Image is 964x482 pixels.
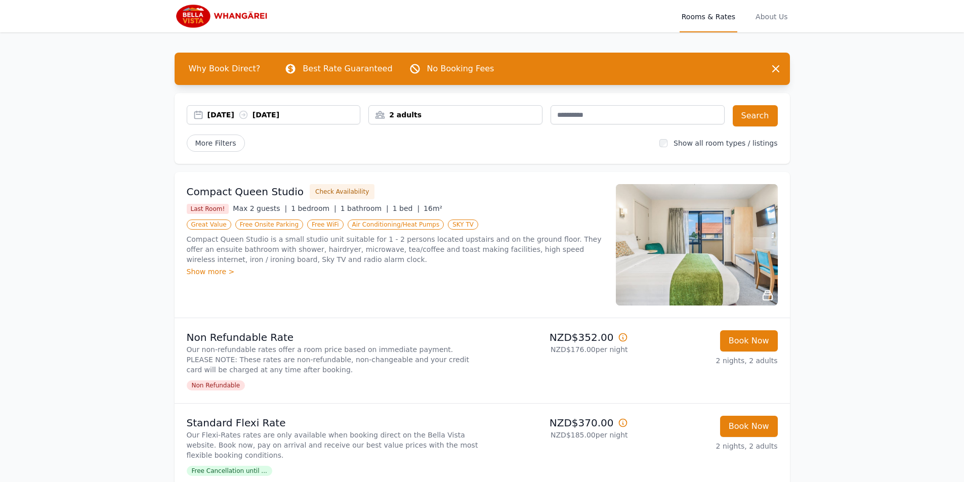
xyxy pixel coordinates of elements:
[486,344,628,355] p: NZD$176.00 per night
[448,220,478,230] span: SKY TV
[235,220,303,230] span: Free Onsite Parking
[720,416,778,437] button: Book Now
[733,105,778,126] button: Search
[207,110,360,120] div: [DATE] [DATE]
[187,185,304,199] h3: Compact Queen Studio
[310,184,374,199] button: Check Availability
[424,204,442,212] span: 16m²
[187,220,231,230] span: Great Value
[291,204,337,212] span: 1 bedroom |
[181,59,269,79] span: Why Book Direct?
[369,110,542,120] div: 2 adults
[175,4,272,28] img: Bella Vista Whangarei
[187,234,604,265] p: Compact Queen Studio is a small studio unit suitable for 1 - 2 persons located upstairs and on th...
[486,430,628,440] p: NZD$185.00 per night
[303,63,392,75] p: Best Rate Guaranteed
[187,344,478,375] p: Our non-refundable rates offer a room price based on immediate payment. PLEASE NOTE: These rates ...
[187,380,245,390] span: Non Refundable
[486,416,628,430] p: NZD$370.00
[393,204,420,212] span: 1 bed |
[636,356,778,366] p: 2 nights, 2 adults
[187,204,229,214] span: Last Room!
[674,139,777,147] label: Show all room types / listings
[187,267,604,277] div: Show more >
[427,63,494,75] p: No Booking Fees
[233,204,287,212] span: Max 2 guests |
[187,416,478,430] p: Standard Flexi Rate
[187,330,478,344] p: Non Refundable Rate
[307,220,344,230] span: Free WiFi
[486,330,628,344] p: NZD$352.00
[187,135,245,152] span: More Filters
[341,204,389,212] span: 1 bathroom |
[720,330,778,352] button: Book Now
[187,466,272,476] span: Free Cancellation until ...
[636,441,778,451] p: 2 nights, 2 adults
[187,430,478,460] p: Our Flexi-Rates rates are only available when booking direct on the Bella Vista website. Book now...
[348,220,444,230] span: Air Conditioning/Heat Pumps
